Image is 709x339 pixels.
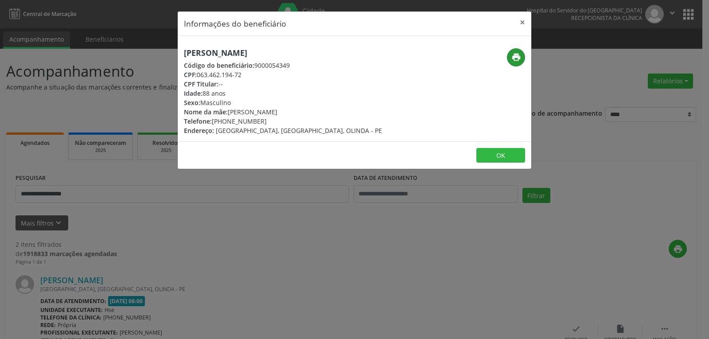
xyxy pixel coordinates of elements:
div: 9000054349 [184,61,382,70]
div: 88 anos [184,89,382,98]
span: Nome da mãe: [184,108,228,116]
button: OK [476,148,525,163]
div: [PERSON_NAME] [184,107,382,117]
i: print [511,52,521,62]
span: Endereço: [184,126,214,135]
span: Sexo: [184,98,200,107]
div: 063.462.194-72 [184,70,382,79]
button: print [507,48,525,66]
div: [PHONE_NUMBER] [184,117,382,126]
span: Telefone: [184,117,212,125]
span: Código do beneficiário: [184,61,254,70]
h5: Informações do beneficiário [184,18,286,29]
div: -- [184,79,382,89]
span: CPF: [184,70,197,79]
div: Masculino [184,98,382,107]
span: CPF Titular: [184,80,218,88]
span: [GEOGRAPHIC_DATA], [GEOGRAPHIC_DATA], OLINDA - PE [216,126,382,135]
h5: [PERSON_NAME] [184,48,382,58]
button: Close [514,12,531,33]
span: Idade: [184,89,203,97]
